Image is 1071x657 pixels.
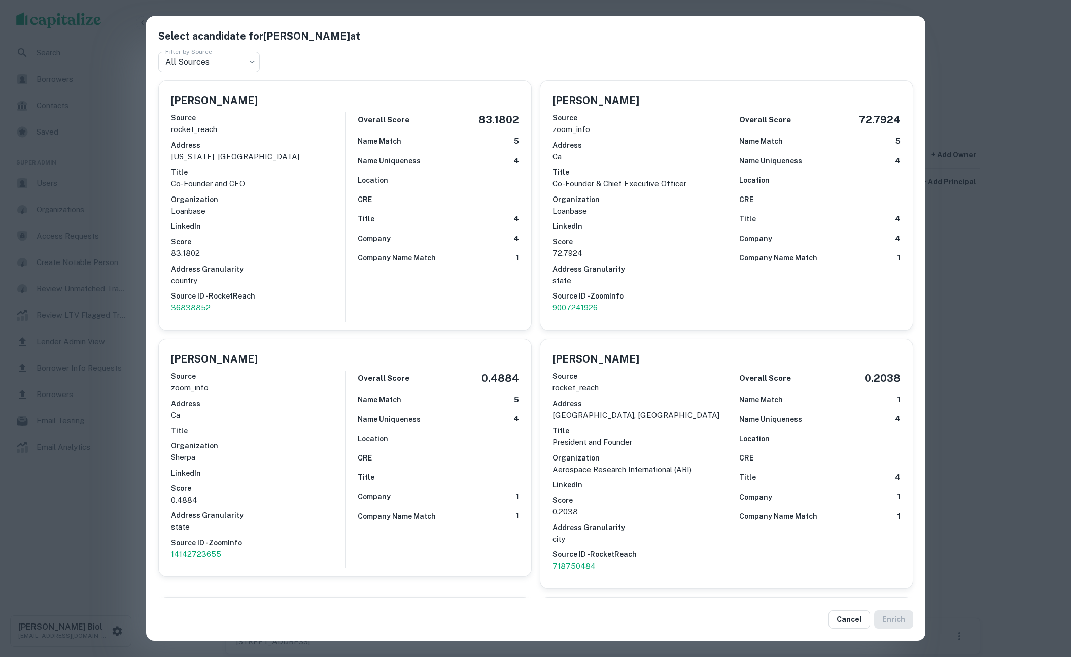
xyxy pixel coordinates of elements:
h6: Address Granularity [552,264,727,275]
h6: Name Match [739,394,783,405]
h6: Score [552,236,727,247]
p: 0.4884 [171,494,345,506]
h5: 0.2038 [865,371,901,386]
h6: Source ID - RocketReach [552,549,727,560]
p: 0.2038 [552,506,727,518]
h6: Organization [552,452,727,464]
h6: CRE [739,194,753,205]
h6: 5 [514,136,519,147]
div: All Sources [158,52,260,72]
h6: Location [739,433,770,444]
h6: Location [739,175,770,186]
h6: 4 [513,233,519,245]
h6: 4 [513,155,519,167]
h6: Title [552,425,727,436]
h6: Address [552,140,727,151]
h6: Company Name Match [358,252,436,264]
a: 9007241926 [552,302,727,314]
h6: CRE [739,452,753,464]
h6: Name Uniqueness [739,414,802,425]
h6: 4 [513,413,519,425]
h6: 1 [897,394,901,406]
h6: Source [171,112,345,123]
a: 718750484 [552,560,727,572]
h5: [PERSON_NAME] [171,351,258,367]
h6: LinkedIn [552,221,727,232]
h6: Company [358,233,391,244]
h6: 1 [515,252,519,264]
h6: 4 [895,413,901,425]
p: rocket_reach [171,123,345,136]
h6: Address Granularity [171,510,345,521]
h6: Address Granularity [552,522,727,533]
h6: 5 [895,136,901,147]
h6: Address [171,140,345,151]
p: Loanbase [552,205,727,217]
p: 72.7924 [552,247,727,259]
h6: 1 [515,510,519,522]
h6: Name Match [358,394,401,405]
h6: 4 [895,155,901,167]
h6: Source [552,112,727,123]
h6: 1 [897,491,901,503]
h6: Location [358,175,388,186]
h5: [PERSON_NAME] [552,351,639,367]
p: Co-Founder & Chief Executive Officer [552,178,727,190]
h5: [PERSON_NAME] [552,93,639,108]
label: Filter by Source [165,47,212,56]
h6: Name Match [358,136,401,147]
a: 14142723655 [171,548,345,561]
p: state [552,275,727,287]
iframe: Chat Widget [1020,576,1071,625]
h6: 1 [897,252,901,264]
p: ca [552,151,727,163]
h6: Title [358,472,374,483]
p: Co-Founder and CEO [171,178,345,190]
h6: LinkedIn [552,479,727,490]
h6: Title [739,472,756,483]
h6: LinkedIn [171,468,345,479]
h6: Source ID - ZoomInfo [171,537,345,548]
h6: Company [739,491,772,503]
h6: 4 [513,213,519,225]
h6: 4 [895,233,901,245]
h6: Overall Score [358,373,409,384]
p: rocket_reach [552,382,727,394]
h6: Overall Score [739,373,791,384]
h6: Source [552,371,727,382]
h6: Company [739,233,772,244]
h6: Organization [171,440,345,451]
a: 36838852 [171,302,345,314]
h5: [PERSON_NAME] [171,93,258,108]
h6: Source ID - ZoomInfo [552,290,727,302]
h6: Name Uniqueness [358,155,421,167]
p: Sherpa [171,451,345,464]
p: zoom_info [171,382,345,394]
h5: 0.4884 [481,371,519,386]
h6: Title [552,167,727,178]
p: President and Founder [552,436,727,448]
h6: Name Match [739,136,783,147]
h6: 4 [895,472,901,483]
h6: Title [739,213,756,224]
p: country [171,275,345,287]
h6: Location [358,433,388,444]
h5: 83.1802 [478,112,519,127]
h6: Company Name Match [739,511,817,522]
h6: Organization [552,194,727,205]
h6: Company Name Match [739,252,817,264]
h6: Score [171,483,345,494]
h6: Address Granularity [171,264,345,275]
p: city [552,533,727,545]
h6: Source ID - RocketReach [171,290,345,302]
h6: Organization [171,194,345,205]
h6: 4 [895,213,901,225]
h6: Company [358,491,391,502]
h6: Source [171,371,345,382]
h6: CRE [358,194,372,205]
h6: Title [358,213,374,224]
